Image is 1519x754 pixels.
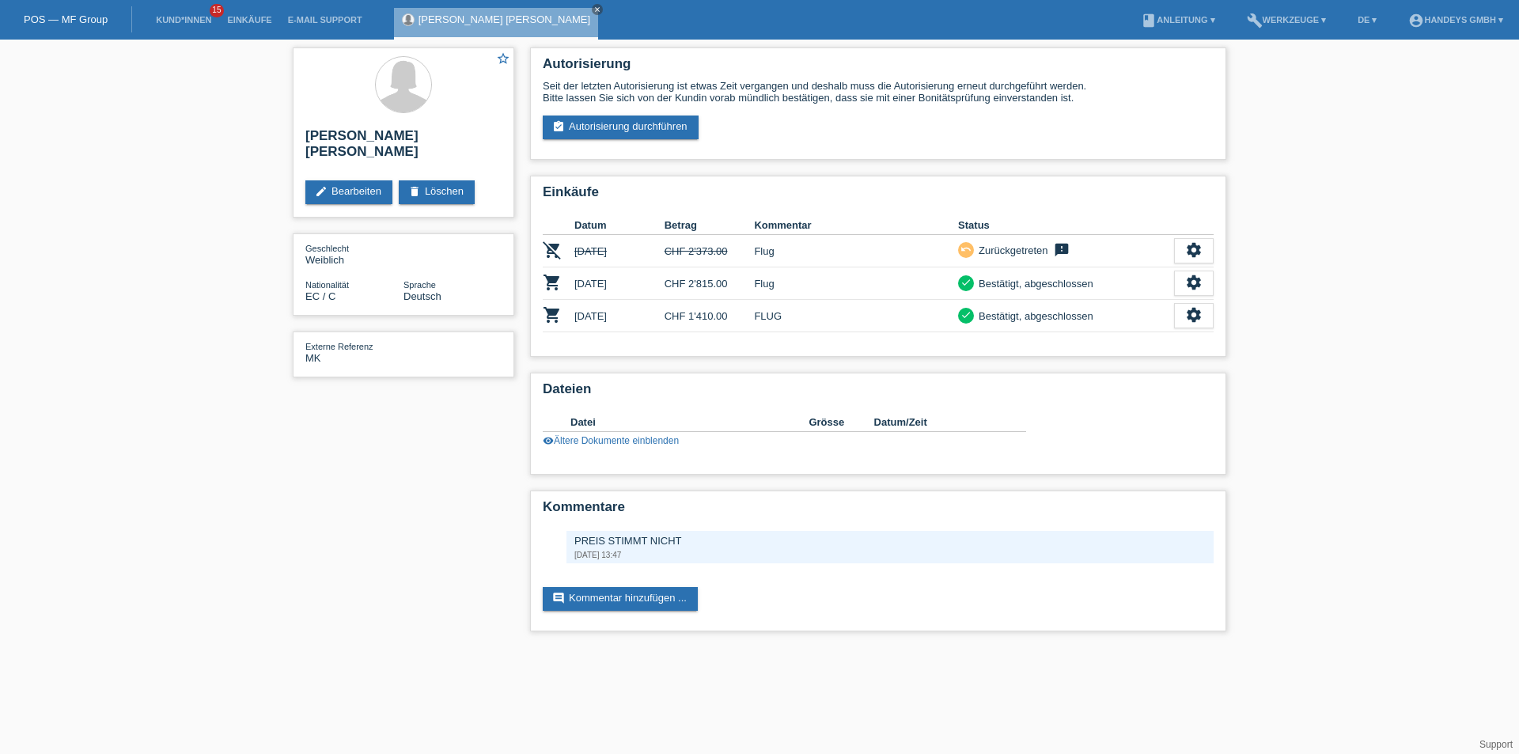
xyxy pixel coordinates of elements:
th: Kommentar [754,216,958,235]
i: settings [1185,241,1203,259]
i: assignment_turned_in [552,120,565,133]
h2: Dateien [543,381,1214,405]
h2: Einkäufe [543,184,1214,208]
span: Externe Referenz [305,342,373,351]
div: Bestätigt, abgeschlossen [974,275,1093,292]
span: Sprache [403,280,436,290]
h2: [PERSON_NAME] [PERSON_NAME] [305,128,502,168]
a: [PERSON_NAME] [PERSON_NAME] [419,13,590,25]
td: CHF 2'373.00 [665,235,755,267]
a: visibilityÄltere Dokumente einblenden [543,435,679,446]
i: undo [960,244,972,255]
i: account_circle [1408,13,1424,28]
a: deleteLöschen [399,180,475,204]
i: check [960,309,972,320]
i: edit [315,185,328,198]
h2: Autorisierung [543,56,1214,80]
span: Ecuador / C / 14.02.2006 [305,290,335,302]
th: Betrag [665,216,755,235]
i: settings [1185,306,1203,324]
a: close [592,4,603,15]
span: Deutsch [403,290,441,302]
i: book [1141,13,1157,28]
th: Status [958,216,1174,235]
span: Nationalität [305,280,349,290]
a: account_circleHandeys GmbH ▾ [1400,15,1511,25]
a: Einkäufe [219,15,279,25]
td: FLUG [754,300,958,332]
span: 15 [210,4,224,17]
i: POSP00015613 [543,305,562,324]
td: [DATE] [574,300,665,332]
div: Bestätigt, abgeschlossen [974,308,1093,324]
a: Support [1479,739,1513,750]
td: CHF 2'815.00 [665,267,755,300]
td: [DATE] [574,235,665,267]
div: Seit der letzten Autorisierung ist etwas Zeit vergangen und deshalb muss die Autorisierung erneut... [543,80,1214,104]
h2: Kommentare [543,499,1214,523]
div: Zurückgetreten [974,242,1047,259]
a: commentKommentar hinzufügen ... [543,587,698,611]
td: Flug [754,267,958,300]
i: comment [552,592,565,604]
div: PREIS STIMMT NICHT [574,535,1206,547]
div: MK [305,340,403,364]
i: POSP00003043 [543,273,562,292]
div: [DATE] 13:47 [574,551,1206,559]
a: Kund*innen [148,15,219,25]
span: Geschlecht [305,244,349,253]
i: feedback [1052,242,1071,258]
i: settings [1185,274,1203,291]
i: close [593,6,601,13]
th: Datum [574,216,665,235]
a: DE ▾ [1350,15,1385,25]
th: Datei [570,413,809,432]
td: [DATE] [574,267,665,300]
i: POSP00002798 [543,241,562,260]
a: editBearbeiten [305,180,392,204]
div: Weiblich [305,242,403,266]
i: delete [408,185,421,198]
a: E-Mail Support [280,15,370,25]
a: buildWerkzeuge ▾ [1239,15,1335,25]
a: star_border [496,51,510,68]
td: Flug [754,235,958,267]
i: visibility [543,435,554,446]
i: build [1247,13,1263,28]
th: Grösse [809,413,873,432]
i: star_border [496,51,510,66]
a: POS — MF Group [24,13,108,25]
i: check [960,277,972,288]
a: bookAnleitung ▾ [1133,15,1222,25]
a: assignment_turned_inAutorisierung durchführen [543,116,699,139]
td: CHF 1'410.00 [665,300,755,332]
th: Datum/Zeit [874,413,1004,432]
